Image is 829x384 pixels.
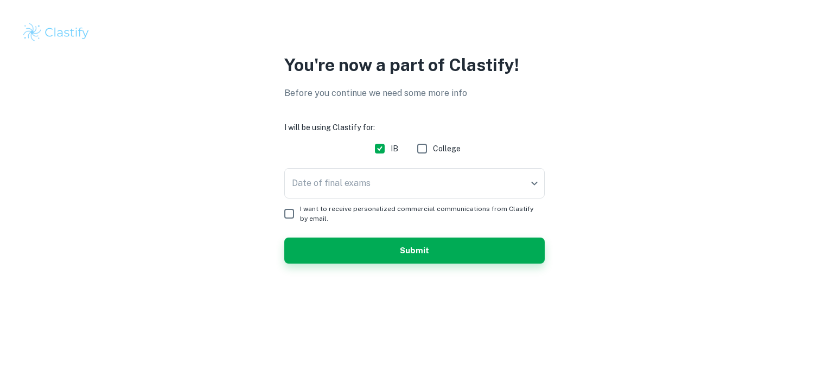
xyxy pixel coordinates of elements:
[433,143,461,155] span: College
[284,52,545,78] p: You're now a part of Clastify!
[284,121,545,133] h6: I will be using Clastify for:
[300,204,536,223] span: I want to receive personalized commercial communications from Clastify by email.
[22,22,807,43] a: Clastify logo
[22,22,91,43] img: Clastify logo
[284,87,545,100] p: Before you continue we need some more info
[284,238,545,264] button: Submit
[391,143,398,155] span: IB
